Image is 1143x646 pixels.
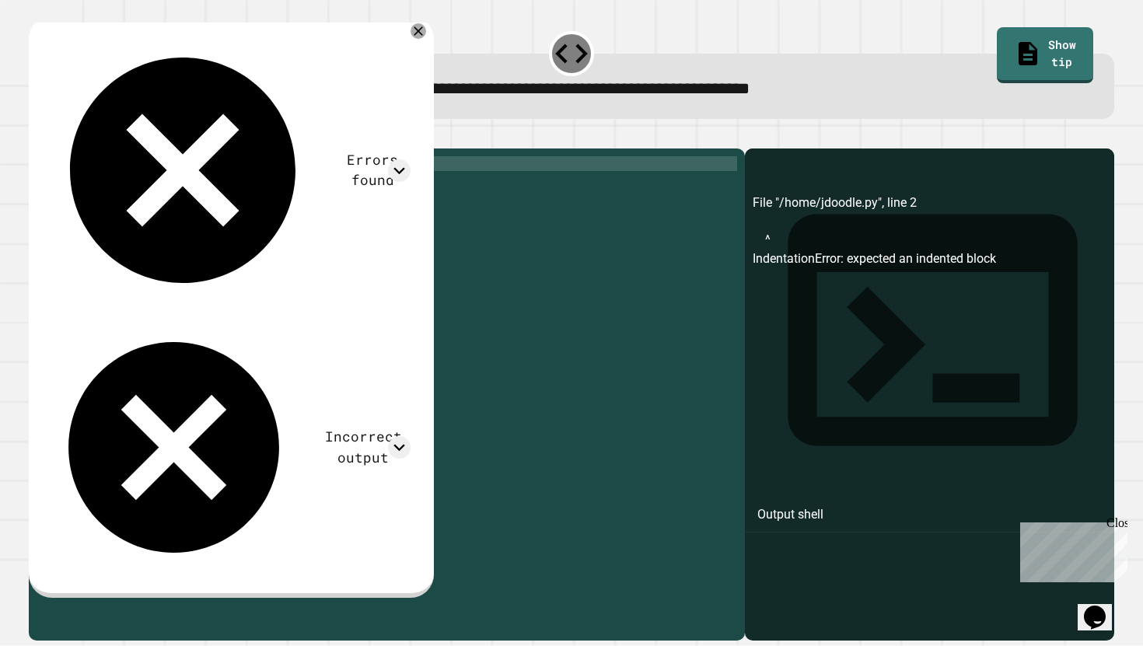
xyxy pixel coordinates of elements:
[6,6,107,99] div: Chat with us now!Close
[997,27,1092,83] a: Show tip
[334,150,411,191] div: Errors found
[1078,584,1127,630] iframe: chat widget
[753,194,1107,640] div: File "/home/jdoodle.py", line 2 ^ IndentationError: expected an indented block
[316,427,411,468] div: Incorrect output
[1014,516,1127,582] iframe: chat widget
